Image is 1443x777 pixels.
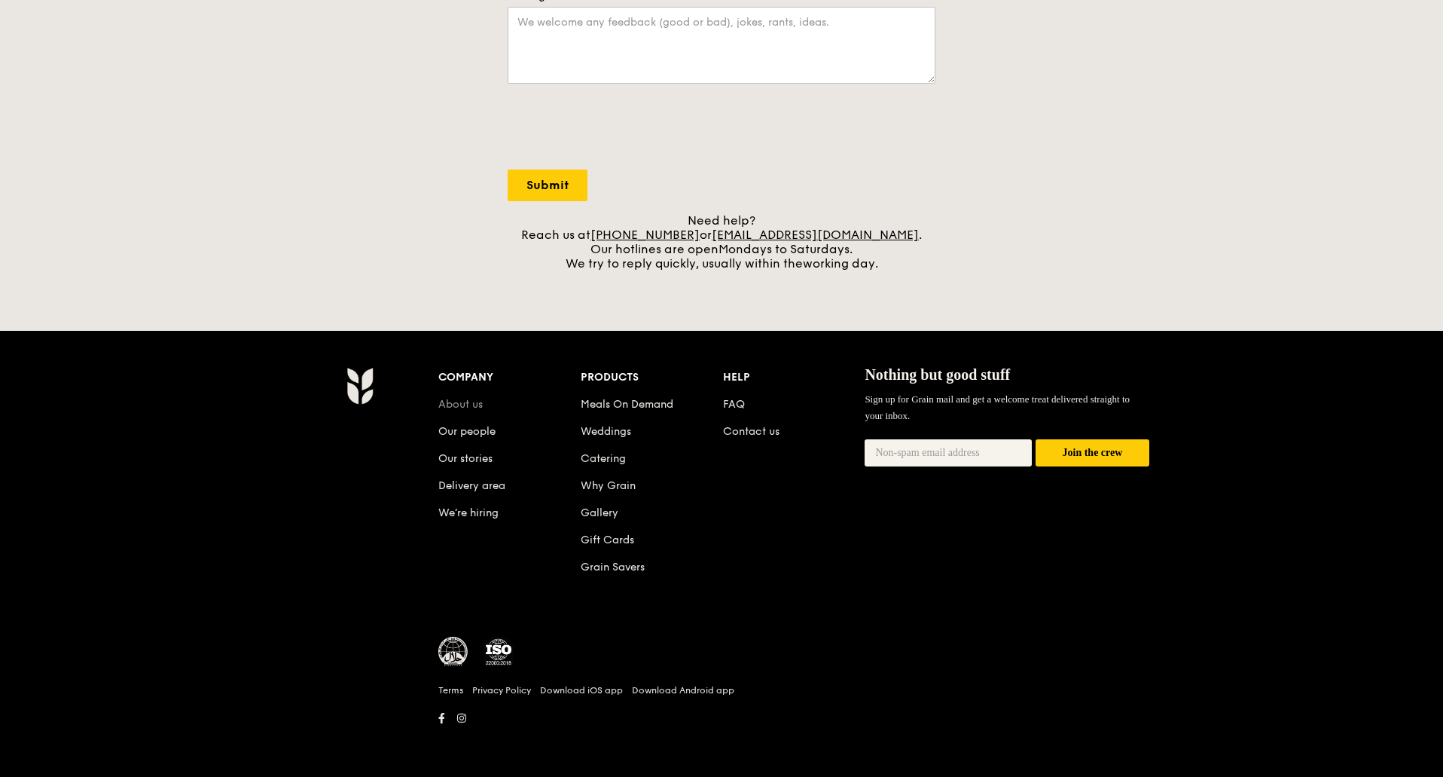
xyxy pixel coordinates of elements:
[438,367,581,388] div: Company
[723,398,745,411] a: FAQ
[346,367,373,405] img: Grain
[438,425,496,438] a: Our people
[438,398,483,411] a: About us
[581,367,723,388] div: Products
[438,684,463,696] a: Terms
[508,170,587,201] input: Submit
[581,452,626,465] a: Catering
[632,684,734,696] a: Download Android app
[484,637,514,667] img: ISO Certified
[581,425,631,438] a: Weddings
[718,242,853,256] span: Mondays to Saturdays.
[438,452,493,465] a: Our stories
[581,561,645,574] a: Grain Savers
[723,367,865,388] div: Help
[581,479,636,492] a: Why Grain
[865,439,1032,467] input: Non-spam email address
[723,425,779,438] a: Contact us
[581,398,673,411] a: Meals On Demand
[803,256,878,271] span: working day.
[508,213,935,271] div: Need help? Reach us at or . Our hotlines are open We try to reply quickly, usually within the
[438,479,505,492] a: Delivery area
[438,637,468,667] img: MUIS Halal Certified
[865,366,1010,383] span: Nothing but good stuff
[712,228,919,242] a: [EMAIL_ADDRESS][DOMAIN_NAME]
[590,228,700,242] a: [PHONE_NUMBER]
[508,99,737,158] iframe: reCAPTCHA
[581,534,634,546] a: Gift Cards
[581,506,618,519] a: Gallery
[540,684,623,696] a: Download iOS app
[438,506,499,519] a: We’re hiring
[865,393,1130,421] span: Sign up for Grain mail and get a welcome treat delivered straight to your inbox.
[1036,439,1149,467] button: Join the crew
[288,729,1155,741] h6: Revision
[472,684,531,696] a: Privacy Policy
